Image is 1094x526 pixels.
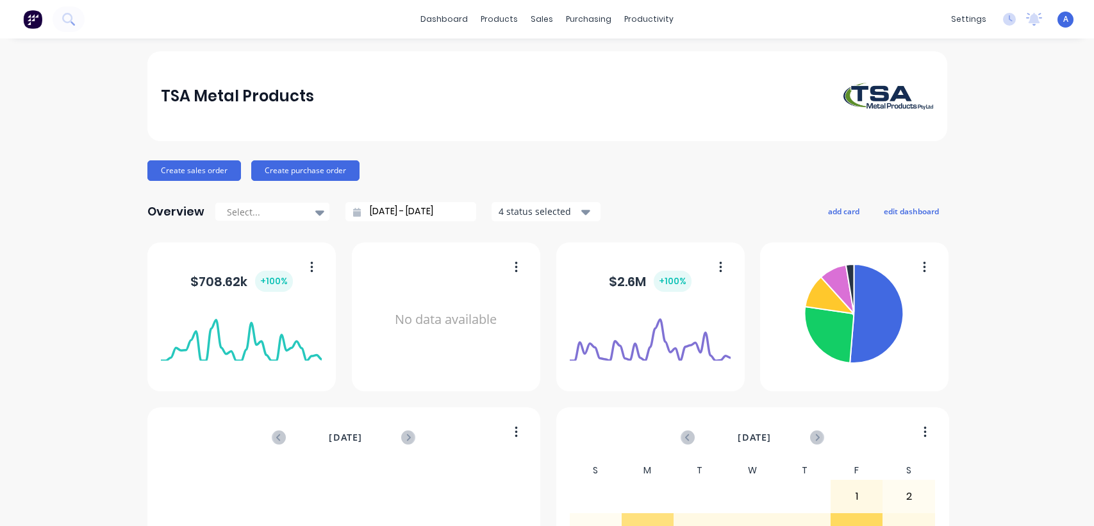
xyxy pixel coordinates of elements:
div: sales [524,10,559,29]
button: Create purchase order [251,160,360,181]
div: T [778,461,831,480]
div: settings [945,10,993,29]
div: + 100 % [255,271,293,292]
img: Factory [23,10,42,29]
span: [DATE] [329,430,362,445]
div: M [622,461,674,480]
div: W [726,461,779,480]
div: 2 [883,480,934,513]
div: Overview [147,199,204,225]
img: TSA Metal Products [843,83,933,110]
div: purchasing [559,10,618,29]
div: 4 status selected [499,205,579,218]
button: Create sales order [147,160,241,181]
div: No data available [365,259,526,380]
div: productivity [618,10,680,29]
span: [DATE] [738,430,771,445]
div: + 100 % [654,271,692,292]
div: S [569,461,622,480]
span: A [1063,13,1068,25]
div: 1 [831,480,883,513]
div: $ 2.6M [609,271,692,292]
div: S [883,461,935,480]
a: dashboard [414,10,474,29]
button: edit dashboard [875,203,947,219]
div: F [831,461,883,480]
div: TSA Metal Products [161,83,314,109]
button: add card [820,203,868,219]
button: 4 status selected [492,202,601,221]
div: products [474,10,524,29]
div: $ 708.62k [190,271,293,292]
div: T [674,461,726,480]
